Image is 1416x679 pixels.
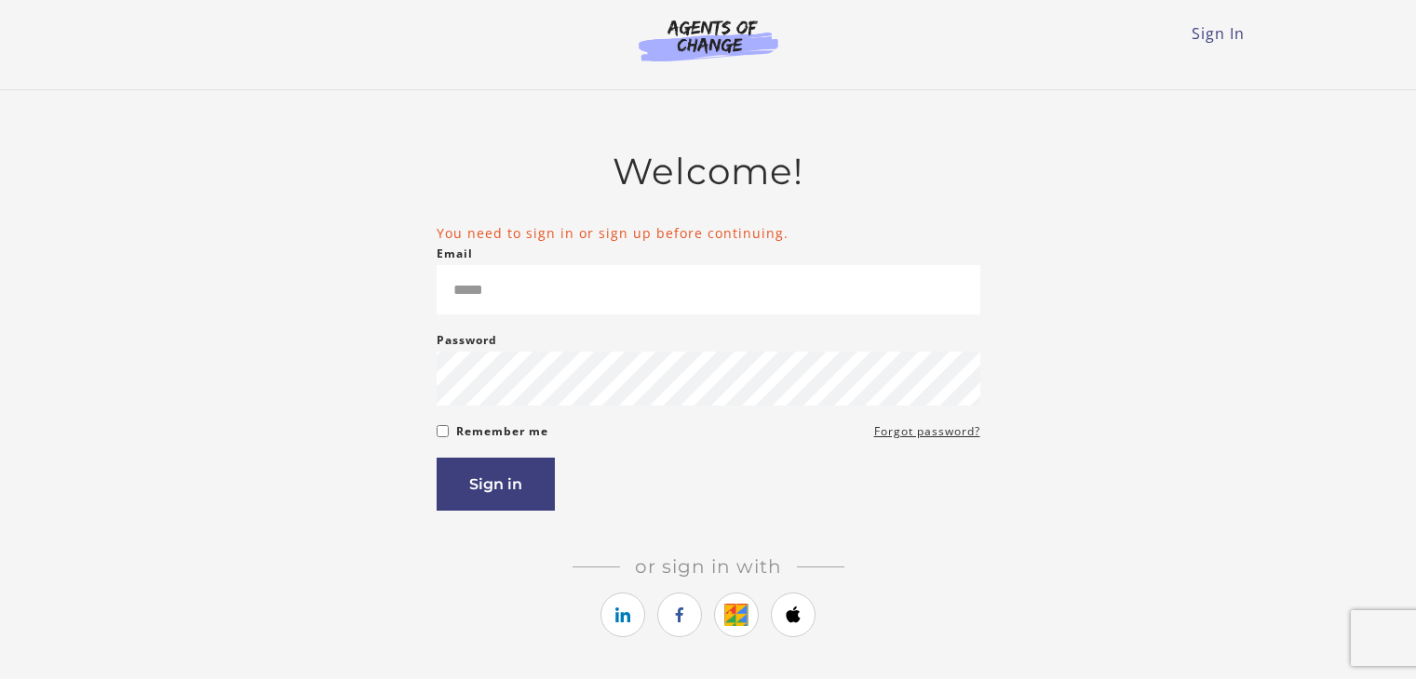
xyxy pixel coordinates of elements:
a: Forgot password? [874,420,980,443]
a: https://courses.thinkific.com/users/auth/linkedin?ss%5Breferral%5D=&ss%5Buser_return_to%5D=%2Fcou... [600,592,645,637]
img: Agents of Change Logo [619,19,798,61]
label: Email [437,243,473,265]
label: Remember me [456,420,548,443]
a: Sign In [1192,23,1245,44]
li: You need to sign in or sign up before continuing. [437,223,980,243]
a: https://courses.thinkific.com/users/auth/apple?ss%5Breferral%5D=&ss%5Buser_return_to%5D=%2Fcourse... [771,592,816,637]
label: Password [437,329,497,352]
button: Sign in [437,458,555,511]
a: https://courses.thinkific.com/users/auth/facebook?ss%5Breferral%5D=&ss%5Buser_return_to%5D=%2Fcou... [657,592,702,637]
span: Or sign in with [620,555,797,578]
h2: Welcome! [437,150,980,193]
a: https://courses.thinkific.com/users/auth/google?ss%5Breferral%5D=&ss%5Buser_return_to%5D=%2Fcours... [714,592,759,637]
